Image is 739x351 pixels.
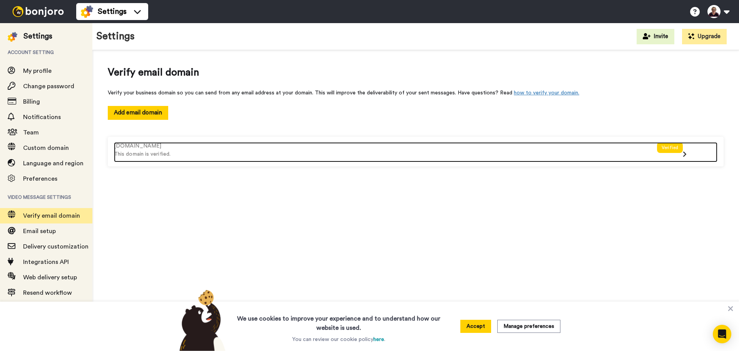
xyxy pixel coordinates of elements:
[657,142,683,153] div: Verified
[23,31,52,42] div: Settings
[637,29,674,44] button: Invite
[292,336,385,343] p: You can review our cookie policy .
[8,32,17,42] img: settings-colored.svg
[23,99,40,105] span: Billing
[229,309,448,333] h3: We use cookies to improve your experience and to understand how our website is used.
[23,228,56,234] span: Email setup
[96,31,135,42] h1: Settings
[514,90,579,96] a: how to verify your domain.
[23,244,89,250] span: Delivery customization
[23,68,52,74] span: My profile
[23,176,57,182] span: Preferences
[497,320,560,333] button: Manage preferences
[108,106,168,119] button: Add email domain
[23,274,77,280] span: Web delivery setup
[23,129,39,136] span: Team
[23,259,69,265] span: Integrations API
[713,325,731,343] div: Open Intercom Messenger
[23,290,72,296] span: Resend workflow
[114,142,657,150] div: [DOMAIN_NAME]
[23,213,80,219] span: Verify email domain
[373,337,384,342] a: here
[23,83,74,89] span: Change password
[172,289,229,351] img: bear-with-cookie.png
[682,29,727,44] button: Upgrade
[98,6,127,17] span: Settings
[108,89,724,97] div: Verify your business domain so you can send from any email address at your domain. This will impr...
[108,65,724,80] span: Verify email domain
[23,160,84,166] span: Language and region
[460,320,491,333] button: Accept
[9,6,67,17] img: bj-logo-header-white.svg
[23,114,61,120] span: Notifications
[23,145,69,151] span: Custom domain
[114,150,657,158] p: This domain is verified.
[81,5,93,18] img: settings-colored.svg
[114,143,717,149] a: [DOMAIN_NAME]This domain is verified.Verified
